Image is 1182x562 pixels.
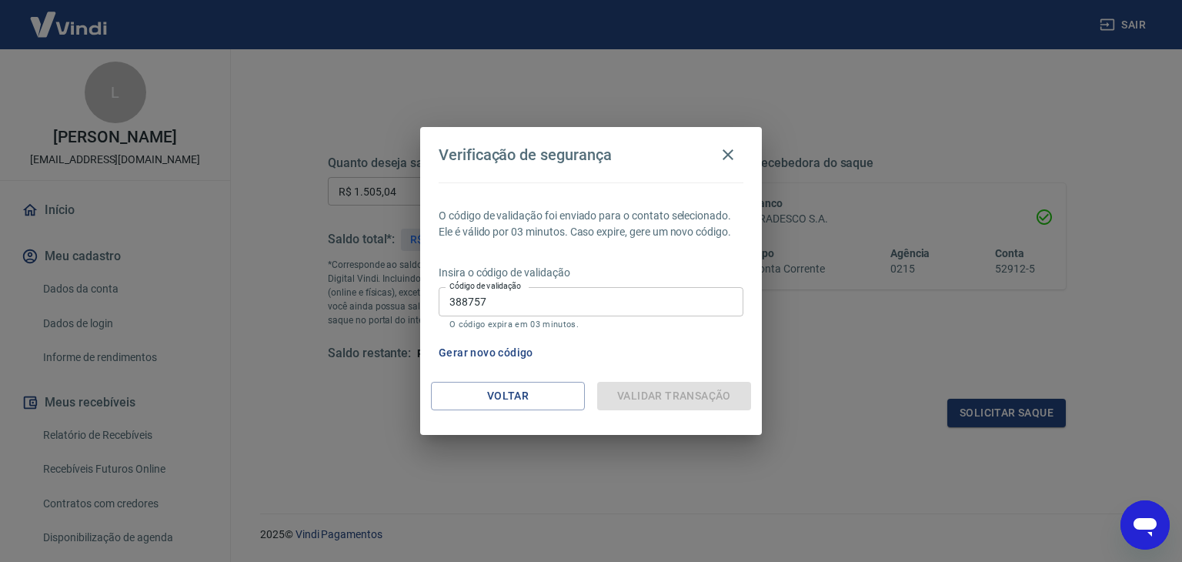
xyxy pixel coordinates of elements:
[1120,500,1170,550] iframe: Botão para abrir a janela de mensagens
[449,319,733,330] p: O código expira em 03 minutos.
[432,339,539,367] button: Gerar novo código
[439,208,743,240] p: O código de validação foi enviado para o contato selecionado. Ele é válido por 03 minutos. Caso e...
[439,265,743,281] p: Insira o código de validação
[431,382,585,410] button: Voltar
[439,146,612,164] h4: Verificação de segurança
[449,280,521,292] label: Código de validação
